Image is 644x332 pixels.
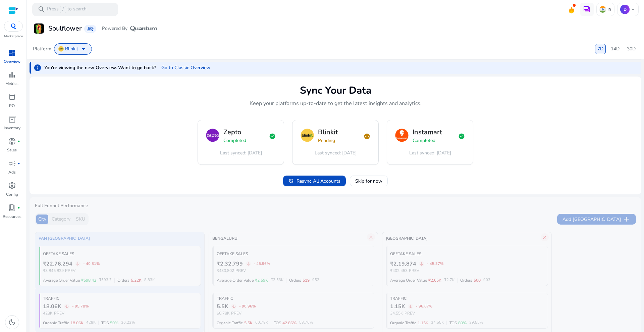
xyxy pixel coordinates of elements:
span: pending [364,133,370,140]
p: Press to search [47,6,87,13]
span: book_4 [8,204,16,212]
span: Powered By [102,25,127,32]
span: dark_mode [8,318,16,326]
p: D [620,5,630,14]
span: fiber_manual_record [17,140,20,143]
span: settings [8,182,16,190]
button: Go to Classic Overview [159,62,213,73]
span: dashboard [8,49,16,57]
span: Last synced: [220,150,246,156]
span: orders [8,93,16,101]
span: Resync All Accounts [297,178,340,185]
div: 30D [625,44,638,54]
div: [DATE] [395,150,465,156]
div: 14D [608,44,622,54]
span: campaign [8,159,16,168]
img: in.svg [599,6,606,13]
p: Marketplace [4,34,23,39]
span: Skip for now [355,178,382,185]
span: search [38,5,46,13]
h3: Blinkit [318,128,338,136]
span: arrow_drop_down [79,45,88,53]
span: fiber_manual_record [17,162,20,165]
span: inventory_2 [8,115,16,123]
p: Keep your platforms up-to-date to get the latest insights and analytics. [250,99,422,107]
img: instamart [395,129,409,142]
div: [DATE] [206,150,276,156]
button: Resync All Accounts [283,176,346,186]
span: donut_small [8,137,16,145]
span: Go to Classic Overview [161,64,210,71]
span: Last synced: [315,150,341,156]
span: Completed [413,137,435,144]
span: Blinkit [65,46,78,52]
p: Inventory [4,125,20,131]
span: check_circle [458,133,465,140]
p: Config [6,191,18,197]
span: keyboard_arrow_down [630,7,636,12]
button: Skip for now [350,176,388,186]
p: Metrics [5,81,18,87]
p: Overview [4,58,20,64]
span: fiber_manual_record [17,206,20,209]
span: Last synced: [409,150,435,156]
span: Completed [223,137,246,144]
h3: Soulflower [48,25,82,33]
span: Pending [318,137,335,144]
span: / [60,6,66,13]
p: PO [9,103,15,109]
span: Platform [33,46,51,52]
img: QC-logo.svg [7,23,19,29]
img: blinkit [301,129,314,142]
span: check_circle [269,133,276,140]
p: Ads [8,169,16,175]
img: zepto [206,129,219,142]
h3: Instamart [413,128,442,136]
span: You're viewing the new Overview. Want to go back? [44,64,156,71]
span: group_add [87,26,94,32]
span: bar_chart [8,71,16,79]
img: Soulflower [34,23,44,34]
p: IN [606,7,611,12]
a: group_add [84,25,96,33]
p: Resources [3,214,21,220]
h3: Zepto [223,128,246,136]
p: Sales [7,147,17,153]
div: 7D [595,44,606,54]
div: Sync Your Data [250,85,422,97]
span: info [34,64,42,72]
div: [DATE] [301,150,370,156]
img: Blinkit [58,46,64,51]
